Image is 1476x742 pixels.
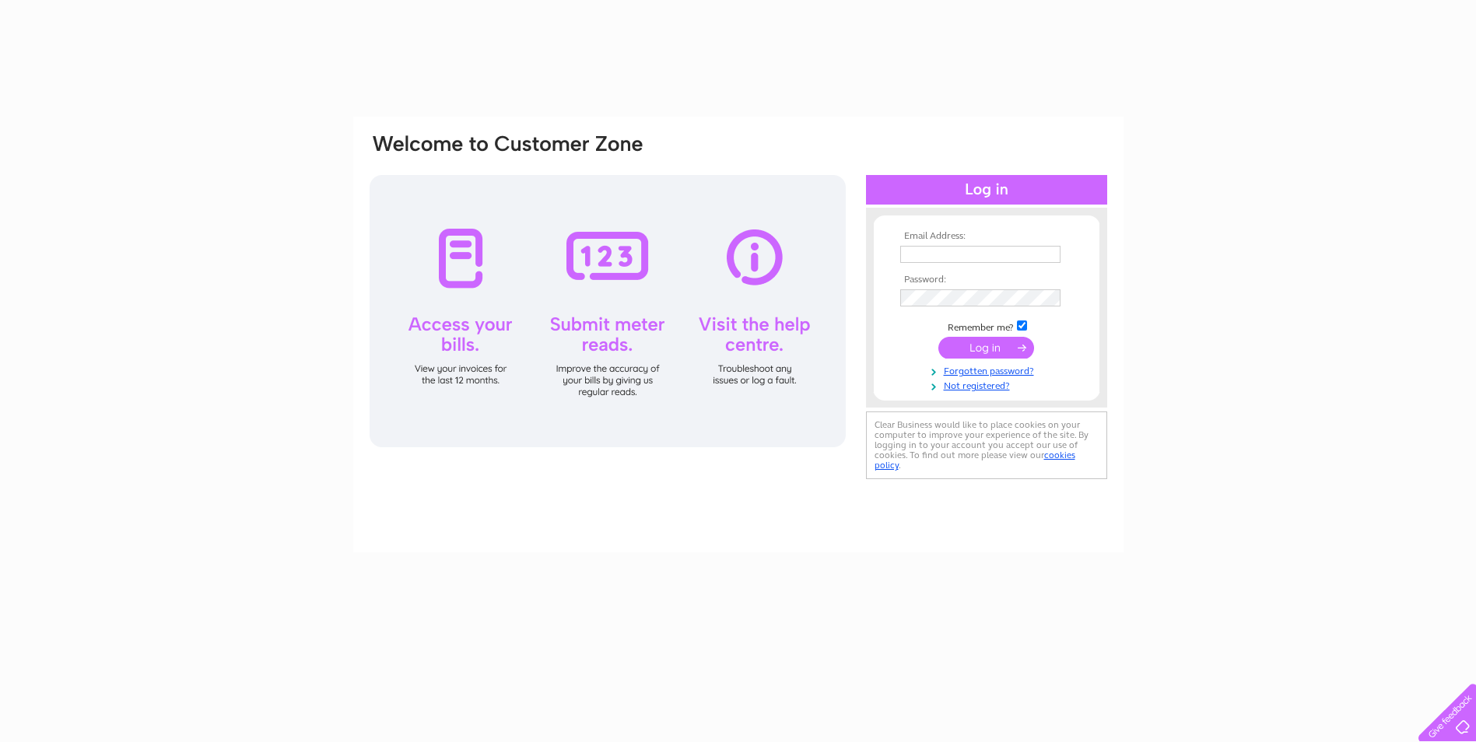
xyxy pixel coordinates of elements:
[938,337,1034,359] input: Submit
[866,411,1107,479] div: Clear Business would like to place cookies on your computer to improve your experience of the sit...
[900,362,1077,377] a: Forgotten password?
[896,231,1077,242] th: Email Address:
[900,377,1077,392] a: Not registered?
[896,318,1077,334] td: Remember me?
[875,450,1075,471] a: cookies policy
[896,275,1077,285] th: Password:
